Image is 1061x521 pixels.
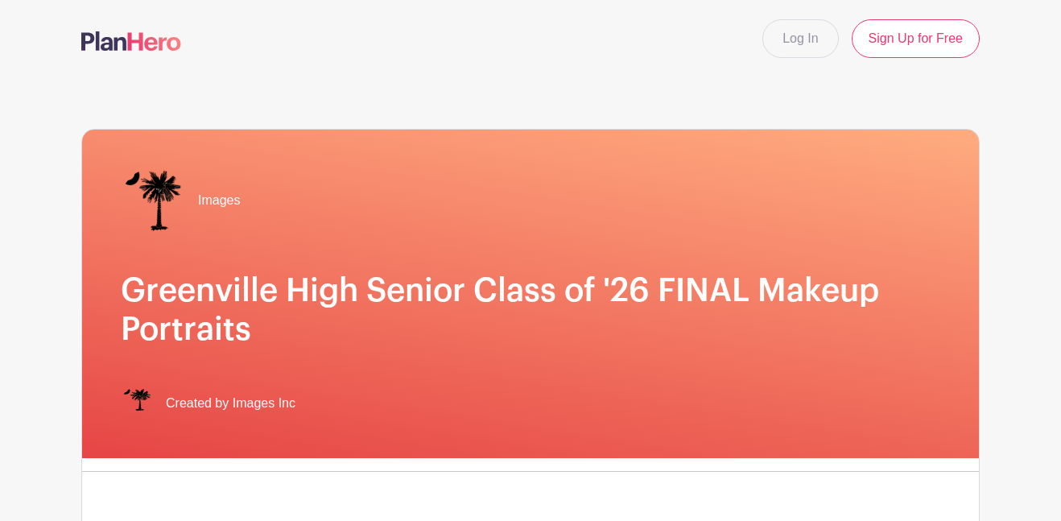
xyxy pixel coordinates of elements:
img: logo-507f7623f17ff9eddc593b1ce0a138ce2505c220e1c5a4e2b4648c50719b7d32.svg [81,31,181,51]
span: Images [198,191,240,210]
a: Log In [762,19,838,58]
img: IMAGES%20logo%20transparenT%20PNG%20s.png [121,168,185,233]
span: Created by Images Inc [166,394,295,413]
a: Sign Up for Free [852,19,980,58]
h1: Greenville High Senior Class of '26 FINAL Makeup Portraits [121,271,940,349]
img: IMAGES%20logo%20transparenT%20PNG%20s.png [121,387,153,420]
